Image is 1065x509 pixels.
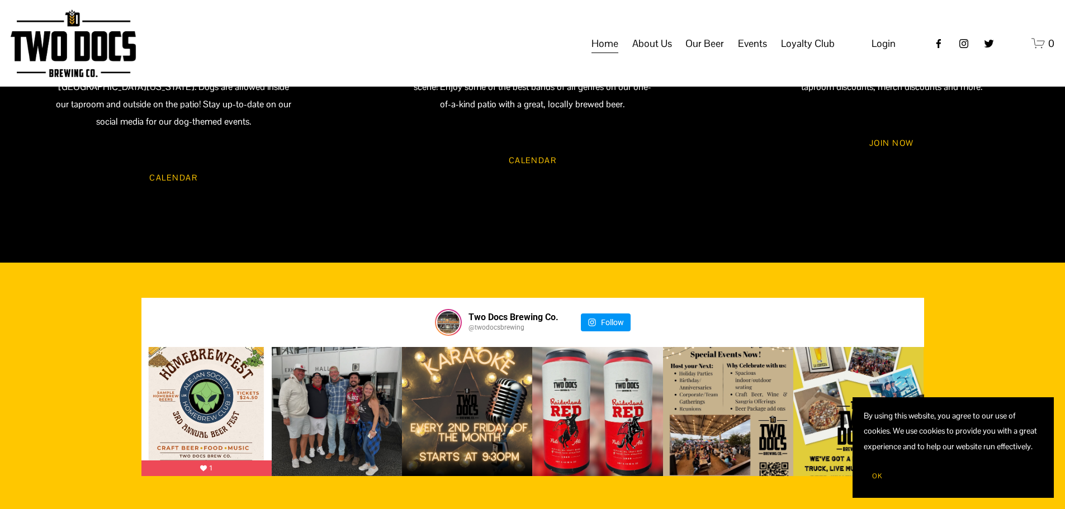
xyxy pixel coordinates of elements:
[685,33,724,54] a: folder dropdown
[209,463,213,473] span: 1
[134,163,214,193] a: CALENDAR
[51,61,296,130] p: Bring your doggo to the BEST dog-friendly patio in [GEOGRAPHIC_DATA][US_STATE]. Dogs are allowed ...
[271,324,403,500] img: 🍻 Two Docs Brewing has landed in Denver for the Great American Beer Festival...
[738,33,767,54] a: folder dropdown
[958,38,969,49] a: instagram-unauth
[738,34,767,53] span: Events
[872,37,896,50] span: Login
[872,472,882,481] span: OK
[1031,36,1054,50] a: 0 items in cart
[532,329,663,493] img: It’s been two days since logo-gate, and we know what you are all wondering: i...
[793,347,924,476] a: Join us for a little something for everyone! Run LBK hosts from our brewery...
[632,34,672,53] span: About Us
[601,313,624,331] div: Follow
[532,347,662,476] a: It’s been two days since logo-gate, and we know what you are all wondering: i...
[872,34,896,53] a: Login
[983,38,995,49] a: twitter-unauth
[468,322,558,332] a: @twodocsbrewing
[933,38,944,49] a: Facebook
[781,33,835,54] a: folder dropdown
[864,408,1043,454] p: By using this website, you agree to our use of cookies. We use cookies to provide you with a grea...
[781,34,835,53] span: Loyalty Club
[853,129,930,158] a: JOIN NOW
[663,347,793,476] a: ✨Book Your Next Private Event with Us! ✨ Host your holiday parties, birthday...
[140,329,272,494] img: 🍻 Home Brew Fest at Two Docs 🍻 Join us Friday, Nov. 1st from 12–5PM for ou...
[853,397,1054,498] section: Cookie banner
[468,312,558,322] a: Two Docs Brewing Co.
[632,33,672,54] a: folder dropdown
[864,465,891,487] button: OK
[581,313,631,331] a: Follow
[493,146,572,175] a: Calendar
[685,34,724,53] span: Our Beer
[591,33,618,54] a: Home
[401,346,533,477] img: 🎤 Karaoke is BACK tonight! 🎶 Live music kicks off the night, then stick aro...
[141,347,272,476] a: 🍻 Home Brew Fest at Two Docs 🍻 Join us Friday, Nov. 1st from 12–5PM for ou...
[662,329,794,493] img: ✨Book Your Next Private Event with Us! ✨ Host your holiday parties, birthday...
[402,347,532,476] a: 🎤 Karaoke is BACK tonight! 🎶 Live music kicks off the night, then stick aro...
[11,9,136,77] img: Two Docs Brewing Co.
[1048,37,1054,50] span: 0
[410,61,655,113] p: Two Docs is proud to be a part of [PERSON_NAME]’s music scene! Enjoy some of the best bands of al...
[272,347,402,476] a: 🍻 Two Docs Brewing has landed in Denver for the Great American Beer Festival...
[437,311,460,334] img: twodocsbrewing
